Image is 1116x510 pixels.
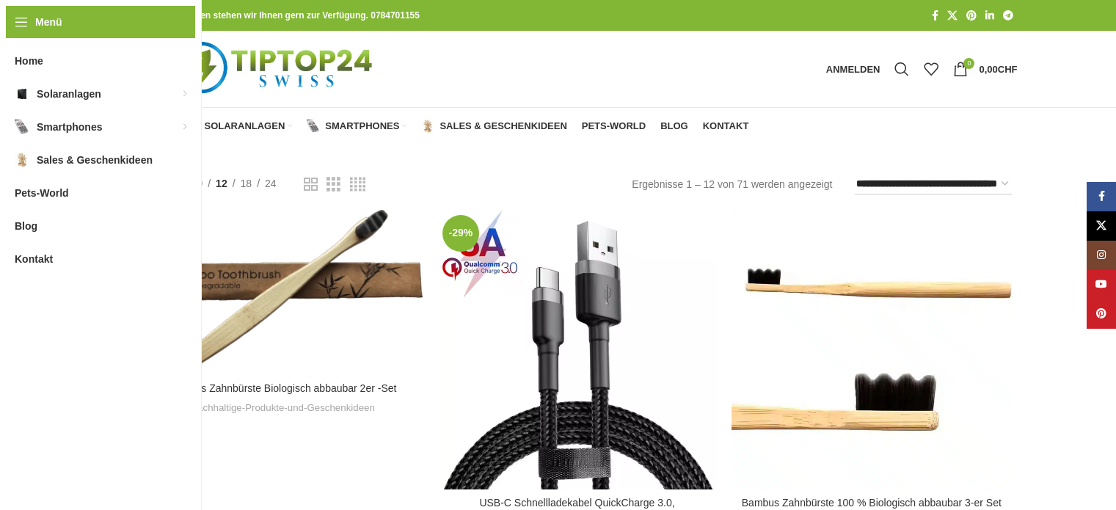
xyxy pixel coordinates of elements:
[660,112,688,141] a: Blog
[1087,182,1116,211] a: Facebook Social Link
[350,175,365,194] a: Rasteransicht 4
[437,210,717,489] a: USB-C Schnellladekabel QuickCharge 3.0, Datenübertragung
[15,153,29,167] img: Sales & Geschenkideen
[143,31,409,107] img: Tiptop24 Nachhaltige & Faire Produkte
[999,6,1018,26] a: Telegram Social Link
[927,6,943,26] a: Facebook Social Link
[143,10,420,21] strong: Bei allen Fragen stehen wir Ihnen gern zur Verfügung. 0784701155
[582,120,646,132] span: Pets-World
[211,175,233,192] a: 12
[260,175,282,192] a: 24
[136,112,756,141] div: Hauptnavigation
[191,401,375,415] a: Nachhaltige-Produkte-und-Geschenkideen
[35,14,62,30] span: Menü
[15,87,29,101] img: Solaranlagen
[979,64,1017,75] bdi: 0,00
[327,175,340,194] a: Rasteransicht 3
[241,178,252,189] span: 18
[325,120,399,132] span: Smartphones
[265,178,277,189] span: 24
[143,62,409,74] a: Logo der Website
[946,54,1024,84] a: 0 0,00CHF
[703,112,749,141] a: Kontakt
[632,176,832,192] p: Ergebnisse 1 – 12 von 71 werden angezeigt
[1087,241,1116,270] a: Instagram Social Link
[703,120,749,132] span: Kontakt
[855,174,1012,195] select: Shop-Reihenfolge
[169,382,397,394] a: Bambus Zahnbürste Biologisch abbaubar 2er -Set
[582,112,646,141] a: Pets-World
[442,215,479,252] span: -29%
[15,120,29,134] img: Smartphones
[15,213,37,239] span: Blog
[440,120,566,132] span: Sales & Geschenkideen
[742,497,1002,509] a: Bambus Zahnbürste 100 % Biologisch abbaubar 3-er Set
[916,54,946,84] div: Meine Wunschliste
[205,120,285,132] span: Solaranlagen
[998,64,1018,75] span: CHF
[981,6,999,26] a: LinkedIn Social Link
[421,112,566,141] a: Sales & Geschenkideen
[143,210,423,375] a: Bambus Zahnbürste Biologisch abbaubar 2er -Set
[37,114,102,140] span: Smartphones
[1087,270,1116,299] a: YouTube Social Link
[307,112,406,141] a: Smartphones
[216,178,227,189] span: 12
[304,175,318,194] a: Rasteransicht 2
[236,175,258,192] a: 18
[826,65,880,74] span: Anmelden
[37,81,101,107] span: Solaranlagen
[962,6,981,26] a: Pinterest Social Link
[963,58,974,69] span: 0
[943,6,962,26] a: X Social Link
[186,112,293,141] a: Solaranlagen
[37,147,153,173] span: Sales & Geschenkideen
[819,54,888,84] a: Anmelden
[887,54,916,84] a: Suche
[732,210,1011,489] a: Bambus Zahnbürste 100 % Biologisch abbaubar 3-er Set
[421,120,434,133] img: Sales & Geschenkideen
[15,246,53,272] span: Kontakt
[15,180,69,206] span: Pets-World
[660,120,688,132] span: Blog
[15,48,43,74] span: Home
[307,120,320,133] img: Smartphones
[1087,211,1116,241] a: X Social Link
[1087,299,1116,329] a: Pinterest Social Link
